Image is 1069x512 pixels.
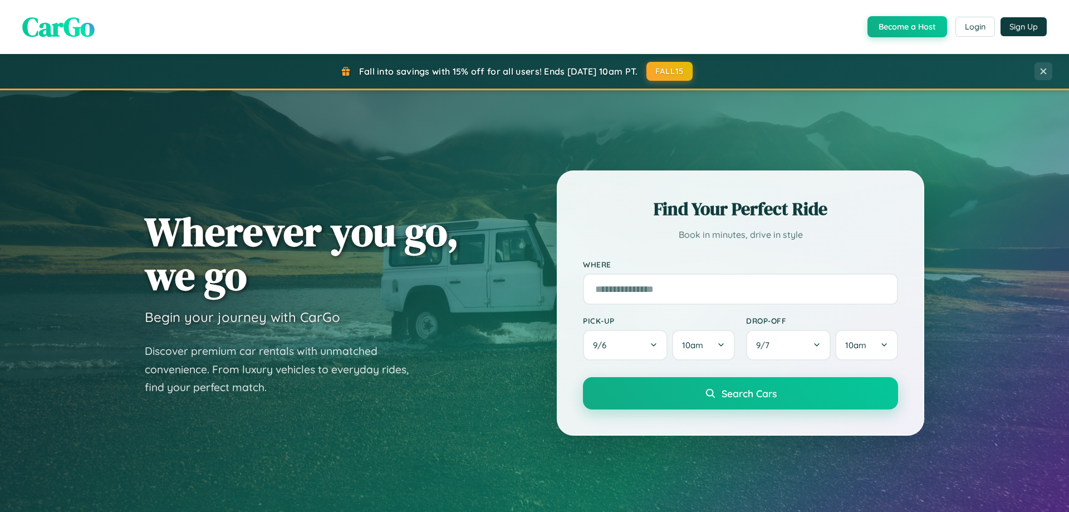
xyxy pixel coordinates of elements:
[845,340,866,350] span: 10am
[359,66,638,77] span: Fall into savings with 15% off for all users! Ends [DATE] 10am PT.
[145,342,423,397] p: Discover premium car rentals with unmatched convenience. From luxury vehicles to everyday rides, ...
[145,209,459,298] h1: Wherever you go, we go
[682,340,703,350] span: 10am
[583,330,668,360] button: 9/6
[583,260,898,269] label: Where
[583,316,735,325] label: Pick-up
[583,377,898,409] button: Search Cars
[583,227,898,243] p: Book in minutes, drive in style
[867,16,947,37] button: Become a Host
[593,340,612,350] span: 9 / 6
[1001,17,1047,36] button: Sign Up
[583,197,898,221] h2: Find Your Perfect Ride
[646,62,693,81] button: FALL15
[722,387,777,399] span: Search Cars
[756,340,775,350] span: 9 / 7
[955,17,995,37] button: Login
[672,330,735,360] button: 10am
[145,309,340,325] h3: Begin your journey with CarGo
[746,316,898,325] label: Drop-off
[22,8,95,45] span: CarGo
[835,330,898,360] button: 10am
[746,330,831,360] button: 9/7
